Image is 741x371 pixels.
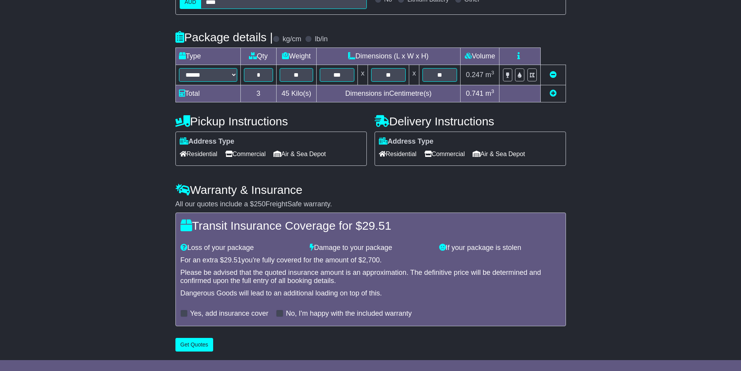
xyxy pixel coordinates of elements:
[224,256,242,264] span: 29.51
[277,85,317,102] td: Kilo(s)
[277,48,317,65] td: Weight
[316,48,461,65] td: Dimensions (L x W x H)
[409,65,419,85] td: x
[491,88,494,94] sup: 3
[240,85,277,102] td: 3
[180,289,561,298] div: Dangerous Goods will lead to an additional loading on top of this.
[550,71,557,79] a: Remove this item
[177,244,306,252] div: Loss of your package
[175,31,273,44] h4: Package details |
[282,90,289,97] span: 45
[175,85,240,102] td: Total
[175,338,214,352] button: Get Quotes
[225,148,266,160] span: Commercial
[180,256,561,265] div: For an extra $ you're fully covered for the amount of $ .
[180,137,235,146] label: Address Type
[180,269,561,285] div: Please be advised that the quoted insurance amount is an approximation. The definitive price will...
[240,48,277,65] td: Qty
[473,148,525,160] span: Air & Sea Depot
[466,90,483,97] span: 0.741
[466,71,483,79] span: 0.247
[424,148,465,160] span: Commercial
[180,219,561,232] h4: Transit Insurance Coverage for $
[175,48,240,65] td: Type
[362,219,391,232] span: 29.51
[286,309,412,318] label: No, I'm happy with the included warranty
[435,244,565,252] div: If your package is stolen
[175,183,566,196] h4: Warranty & Insurance
[461,48,499,65] td: Volume
[175,200,566,209] div: All our quotes include a $ FreightSafe warranty.
[175,115,367,128] h4: Pickup Instructions
[379,148,417,160] span: Residential
[379,137,434,146] label: Address Type
[190,309,268,318] label: Yes, add insurance cover
[316,85,461,102] td: Dimensions in Centimetre(s)
[254,200,266,208] span: 250
[491,70,494,76] sup: 3
[180,148,217,160] span: Residential
[273,148,326,160] span: Air & Sea Depot
[362,256,380,264] span: 2,700
[306,244,435,252] div: Damage to your package
[550,90,557,97] a: Add new item
[485,71,494,79] span: m
[375,115,566,128] h4: Delivery Instructions
[485,90,494,97] span: m
[315,35,328,44] label: lb/in
[357,65,368,85] td: x
[282,35,301,44] label: kg/cm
